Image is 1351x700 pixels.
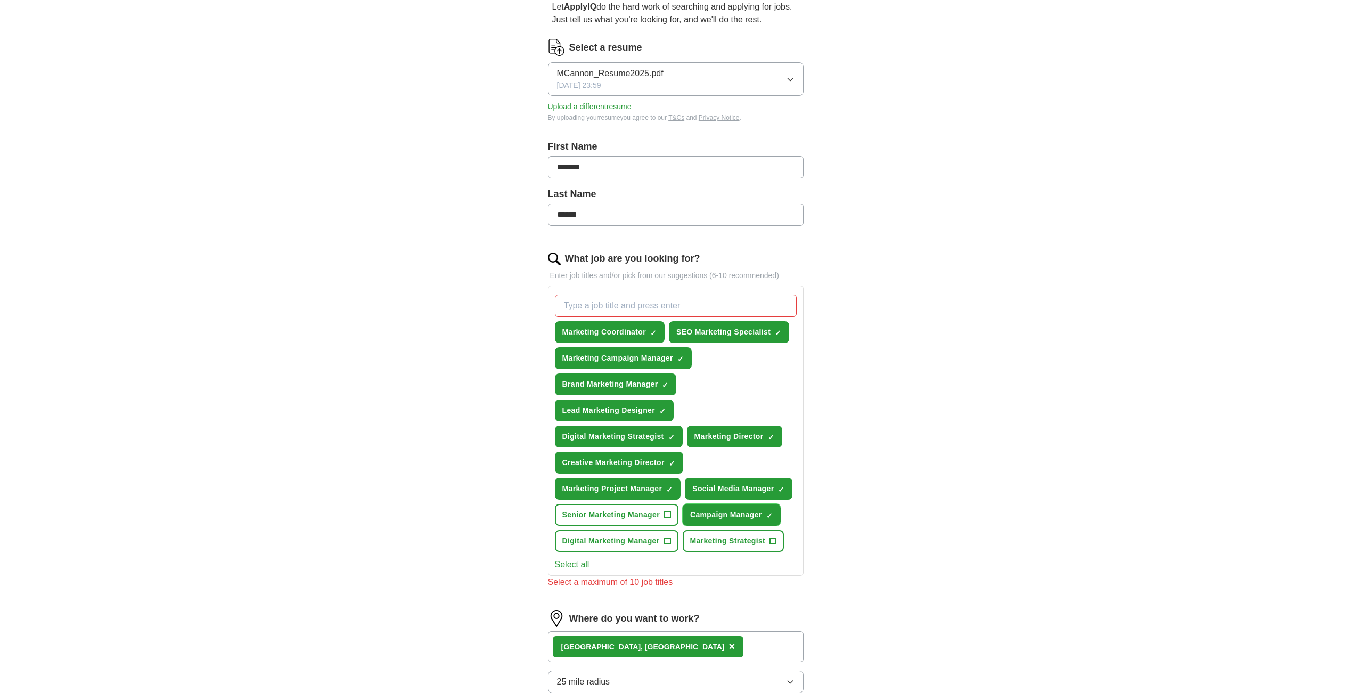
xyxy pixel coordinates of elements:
[778,485,784,494] span: ✓
[555,347,692,369] button: Marketing Campaign Manager✓
[562,327,646,338] span: Marketing Coordinator
[555,504,678,526] button: Senior Marketing Manager
[685,478,792,500] button: Social Media Manager✓
[562,431,664,442] span: Digital Marketing Strategist
[561,641,725,653] div: [GEOGRAPHIC_DATA], [GEOGRAPHIC_DATA]
[569,40,642,55] label: Select a resume
[557,675,610,688] span: 25 mile radius
[766,511,773,520] span: ✓
[676,327,771,338] span: SEO Marketing Specialist
[555,426,683,447] button: Digital Marketing Strategist✓
[562,535,660,547] span: Digital Marketing Manager
[555,558,589,571] button: Select all
[668,114,684,121] a: T&Cs
[555,400,674,421] button: Lead Marketing Designer✓
[548,187,804,201] label: Last Name
[562,509,660,520] span: Senior Marketing Manager
[555,373,677,395] button: Brand Marketing Manager✓
[557,80,601,91] span: [DATE] 23:59
[548,270,804,281] p: Enter job titles and/or pick from our suggestions (6-10 recommended)
[548,62,804,96] button: MCannon_Resume2025.pdf[DATE] 23:59
[692,483,774,494] span: Social Media Manager
[677,355,684,363] span: ✓
[548,39,565,56] img: CV Icon
[564,2,596,11] strong: ApplyIQ
[548,610,565,627] img: location.png
[650,329,657,337] span: ✓
[683,504,781,526] button: Campaign Manager✓
[690,509,762,520] span: Campaign Manager
[699,114,740,121] a: Privacy Notice
[548,576,804,589] div: Select a maximum of 10 job titles
[548,113,804,123] div: By uploading your resume you agree to our and .
[669,321,789,343] button: SEO Marketing Specialist✓
[548,671,804,693] button: 25 mile radius
[728,640,735,652] span: ×
[775,329,781,337] span: ✓
[555,321,665,343] button: Marketing Coordinator✓
[569,612,700,626] label: Where do you want to work?
[548,101,632,112] button: Upload a differentresume
[548,253,561,265] img: search.png
[669,459,675,468] span: ✓
[694,431,764,442] span: Marketing Director
[557,67,664,80] span: MCannon_Resume2025.pdf
[562,353,673,364] span: Marketing Campaign Manager
[690,535,766,547] span: Marketing Strategist
[555,452,683,474] button: Creative Marketing Director✓
[768,433,774,442] span: ✓
[662,381,668,389] span: ✓
[666,485,673,494] span: ✓
[659,407,666,416] span: ✓
[555,530,678,552] button: Digital Marketing Manager
[555,295,797,317] input: Type a job title and press enter
[683,530,784,552] button: Marketing Strategist
[562,483,662,494] span: Marketing Project Manager
[562,405,656,416] span: Lead Marketing Designer
[562,457,665,468] span: Creative Marketing Director
[687,426,782,447] button: Marketing Director✓
[728,639,735,655] button: ×
[565,251,700,266] label: What job are you looking for?
[668,433,675,442] span: ✓
[555,478,681,500] button: Marketing Project Manager✓
[562,379,658,390] span: Brand Marketing Manager
[548,140,804,154] label: First Name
